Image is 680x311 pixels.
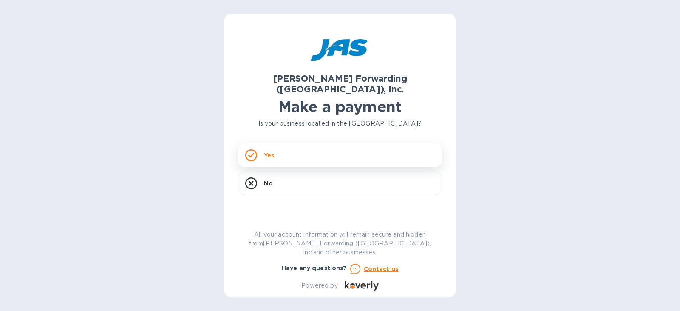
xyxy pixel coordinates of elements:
h1: Make a payment [238,98,442,116]
p: Yes [264,151,274,160]
p: All your account information will remain secure and hidden from [PERSON_NAME] Forwarding ([GEOGRA... [238,230,442,257]
b: Have any questions? [282,265,347,271]
b: [PERSON_NAME] Forwarding ([GEOGRAPHIC_DATA]), Inc. [273,73,407,94]
p: Powered by [301,281,337,290]
p: No [264,179,273,188]
p: Is your business located in the [GEOGRAPHIC_DATA]? [238,119,442,128]
u: Contact us [364,265,399,272]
